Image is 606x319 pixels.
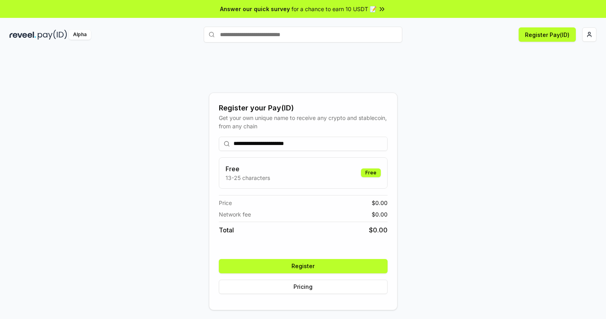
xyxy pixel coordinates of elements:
[372,199,388,207] span: $ 0.00
[226,174,270,182] p: 13-25 characters
[219,210,251,218] span: Network fee
[291,5,376,13] span: for a chance to earn 10 USDT 📝
[219,102,388,114] div: Register your Pay(ID)
[219,280,388,294] button: Pricing
[219,225,234,235] span: Total
[38,30,67,40] img: pay_id
[219,259,388,273] button: Register
[361,168,381,177] div: Free
[219,114,388,130] div: Get your own unique name to receive any crypto and stablecoin, from any chain
[69,30,91,40] div: Alpha
[369,225,388,235] span: $ 0.00
[372,210,388,218] span: $ 0.00
[219,199,232,207] span: Price
[220,5,290,13] span: Answer our quick survey
[519,27,576,42] button: Register Pay(ID)
[10,30,36,40] img: reveel_dark
[226,164,270,174] h3: Free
